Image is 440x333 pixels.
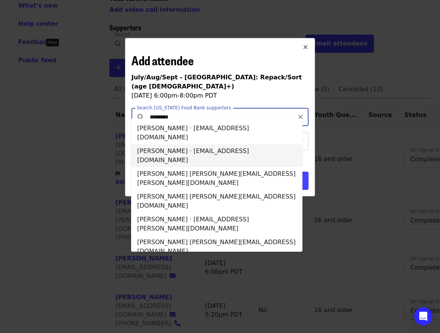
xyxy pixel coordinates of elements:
[131,190,302,213] li: [PERSON_NAME] [PERSON_NAME][EMAIL_ADDRESS][DOMAIN_NAME]
[295,112,306,122] button: Clear
[131,92,217,99] span: [DATE] 6:00pm-8:00pm PDT
[131,213,302,235] li: [PERSON_NAME] · [EMAIL_ADDRESS][PERSON_NAME][DOMAIN_NAME]
[296,38,315,57] button: Close
[131,122,302,144] li: [PERSON_NAME] · [EMAIL_ADDRESS][DOMAIN_NAME]
[131,144,302,167] li: [PERSON_NAME] · [EMAIL_ADDRESS][DOMAIN_NAME]
[138,114,144,121] i: search icon
[414,307,432,325] div: Open Intercom Messenger
[131,167,302,190] li: [PERSON_NAME] [PERSON_NAME][EMAIL_ADDRESS][PERSON_NAME][DOMAIN_NAME]
[131,235,302,258] li: [PERSON_NAME] [PERSON_NAME][EMAIL_ADDRESS][DOMAIN_NAME]
[303,44,308,51] i: times icon
[131,51,194,69] span: Add attendee
[131,74,302,90] span: July/Aug/Sept - [GEOGRAPHIC_DATA]: Repack/Sort (age [DEMOGRAPHIC_DATA]+)
[137,106,231,110] label: Search [US_STATE] Food Bank supporters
